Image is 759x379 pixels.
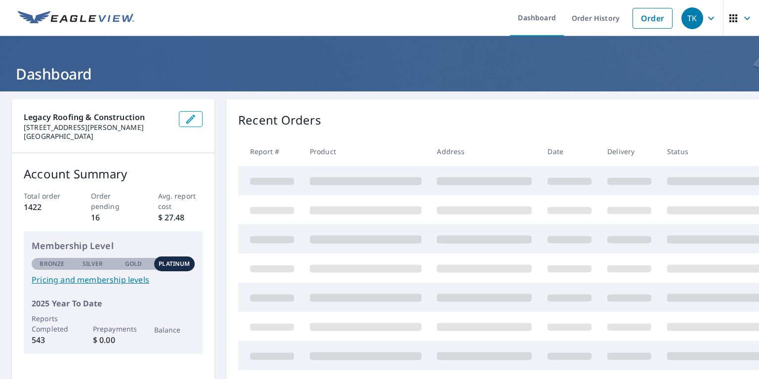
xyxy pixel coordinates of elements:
p: $ 27.48 [158,211,203,223]
p: 1422 [24,201,69,213]
p: Order pending [91,191,136,211]
div: TK [681,7,703,29]
p: Silver [83,259,103,268]
p: Account Summary [24,165,203,183]
p: Platinum [159,259,190,268]
p: Prepayments [93,324,134,334]
p: Bronze [40,259,64,268]
p: Total order [24,191,69,201]
p: Recent Orders [238,111,321,129]
h1: Dashboard [12,64,747,84]
p: Membership Level [32,239,195,253]
img: EV Logo [18,11,134,26]
p: 543 [32,334,73,346]
p: Legacy Roofing & Construction [24,111,171,123]
p: 16 [91,211,136,223]
th: Delivery [599,137,659,166]
p: Reports Completed [32,313,73,334]
p: Balance [154,325,195,335]
th: Report # [238,137,302,166]
p: [STREET_ADDRESS][PERSON_NAME] [24,123,171,132]
th: Product [302,137,429,166]
p: [GEOGRAPHIC_DATA] [24,132,171,141]
a: Order [632,8,673,29]
p: Gold [125,259,142,268]
a: Pricing and membership levels [32,274,195,286]
p: Avg. report cost [158,191,203,211]
th: Address [429,137,540,166]
p: 2025 Year To Date [32,297,195,309]
p: $ 0.00 [93,334,134,346]
th: Date [540,137,599,166]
